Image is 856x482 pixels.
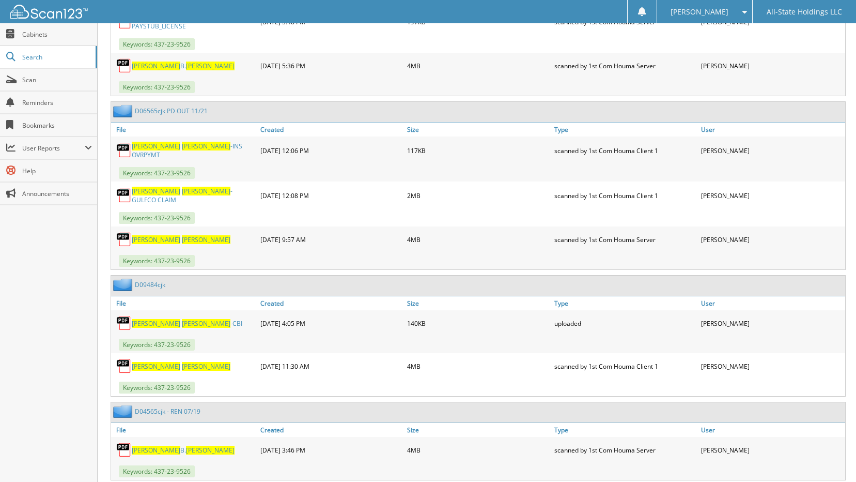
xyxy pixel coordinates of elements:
[111,123,258,137] a: File
[132,187,180,195] span: [PERSON_NAME]
[132,62,180,70] span: [PERSON_NAME]
[22,189,92,198] span: Announcements
[135,407,200,416] a: D04565cjk - REN 07/19
[119,339,195,351] span: Keywords: 437-23-9526
[767,9,842,15] span: All-State Holdings LLC
[119,38,195,50] span: Keywords: 437-23-9526
[182,235,230,244] span: [PERSON_NAME]
[404,356,551,376] div: 4MB
[698,440,845,460] div: [PERSON_NAME]
[119,255,195,267] span: Keywords: 437-23-9526
[116,143,132,158] img: PDF.png
[113,405,135,418] img: folder2.png
[404,55,551,76] div: 4MB
[258,423,404,437] a: Created
[119,212,195,224] span: Keywords: 437-23-9526
[698,184,845,207] div: [PERSON_NAME]
[182,142,230,150] span: [PERSON_NAME]
[186,62,235,70] span: [PERSON_NAME]
[804,432,856,482] iframe: Chat Widget
[132,62,235,70] a: [PERSON_NAME]B.[PERSON_NAME]
[404,229,551,250] div: 4MB
[116,315,132,331] img: PDF.png
[698,55,845,76] div: [PERSON_NAME]
[116,58,132,73] img: PDF.png
[404,139,551,162] div: 117KB
[258,313,404,334] div: [DATE] 4:05 PM
[552,139,698,162] div: scanned by 1st Com Houma Client 1
[132,319,242,328] a: [PERSON_NAME] [PERSON_NAME]-CBI
[22,167,92,175] span: Help
[258,123,404,137] a: Created
[552,184,698,207] div: scanned by 1st Com Houma Client 1
[258,229,404,250] div: [DATE] 9:57 AM
[116,188,132,203] img: PDF.png
[132,142,180,150] span: [PERSON_NAME]
[698,356,845,376] div: [PERSON_NAME]
[698,229,845,250] div: [PERSON_NAME]
[132,446,180,455] span: [PERSON_NAME]
[116,442,132,458] img: PDF.png
[258,440,404,460] div: [DATE] 3:46 PM
[552,123,698,137] a: Type
[113,278,135,291] img: folder2.png
[22,98,92,107] span: Reminders
[132,235,230,244] a: [PERSON_NAME] [PERSON_NAME]
[116,358,132,374] img: PDF.png
[552,296,698,310] a: Type
[404,313,551,334] div: 140KB
[671,9,728,15] span: [PERSON_NAME]
[22,121,92,130] span: Bookmarks
[258,356,404,376] div: [DATE] 11:30 AM
[132,446,235,455] a: [PERSON_NAME]B.[PERSON_NAME]
[404,423,551,437] a: Size
[135,107,208,115] a: D06565cjk PD OUT 11/21
[116,232,132,247] img: PDF.png
[10,5,88,19] img: scan123-logo-white.svg
[258,139,404,162] div: [DATE] 12:06 PM
[552,440,698,460] div: scanned by 1st Com Houma Server
[119,81,195,93] span: Keywords: 437-23-9526
[404,296,551,310] a: Size
[258,55,404,76] div: [DATE] 5:36 PM
[132,142,255,159] a: [PERSON_NAME] [PERSON_NAME]-INS OVRPYMT
[258,184,404,207] div: [DATE] 12:08 PM
[552,313,698,334] div: uploaded
[22,76,92,84] span: Scan
[22,53,90,62] span: Search
[552,229,698,250] div: scanned by 1st Com Houma Server
[132,362,180,371] span: [PERSON_NAME]
[119,382,195,394] span: Keywords: 437-23-9526
[404,184,551,207] div: 2MB
[404,440,551,460] div: 4MB
[132,187,255,204] a: [PERSON_NAME] [PERSON_NAME]-GULFCO CLAIM
[186,446,235,455] span: [PERSON_NAME]
[113,104,135,117] img: folder2.png
[119,167,195,179] span: Keywords: 437-23-9526
[132,235,180,244] span: [PERSON_NAME]
[182,362,230,371] span: [PERSON_NAME]
[552,356,698,376] div: scanned by 1st Com Houma Client 1
[22,144,85,153] span: User Reports
[182,187,230,195] span: [PERSON_NAME]
[552,55,698,76] div: scanned by 1st Com Houma Server
[698,123,845,137] a: User
[698,139,845,162] div: [PERSON_NAME]
[182,319,230,328] span: [PERSON_NAME]
[258,296,404,310] a: Created
[132,319,180,328] span: [PERSON_NAME]
[119,465,195,477] span: Keywords: 437-23-9526
[698,313,845,334] div: [PERSON_NAME]
[111,296,258,310] a: File
[698,296,845,310] a: User
[135,280,165,289] a: D09484cjk
[552,423,698,437] a: Type
[111,423,258,437] a: File
[22,30,92,39] span: Cabinets
[698,423,845,437] a: User
[404,123,551,137] a: Size
[132,362,230,371] a: [PERSON_NAME] [PERSON_NAME]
